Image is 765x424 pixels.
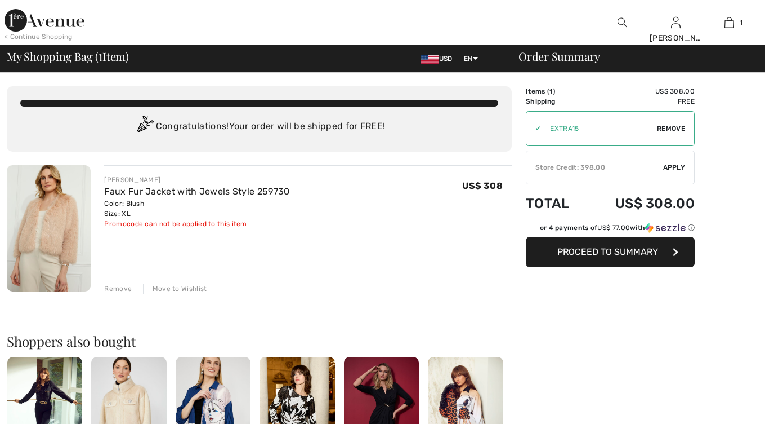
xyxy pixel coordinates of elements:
div: Order Summary [505,51,758,62]
img: 1ère Avenue [5,9,84,32]
div: or 4 payments of with [540,223,695,233]
div: [PERSON_NAME] [650,32,702,44]
td: US$ 308.00 [585,86,695,96]
div: Move to Wishlist [143,284,207,294]
td: Free [585,96,695,107]
img: My Bag [724,16,734,29]
img: US Dollar [421,55,439,64]
img: Faux Fur Jacket with Jewels Style 259730 [7,165,91,291]
td: Items ( ) [526,86,585,96]
div: Remove [104,284,132,294]
div: Promocode can not be applied to this item [104,219,289,229]
span: US$ 77.00 [597,224,630,232]
input: Promo code [541,112,657,145]
span: 1 [740,17,742,28]
div: or 4 payments ofUS$ 77.00withSezzle Click to learn more about Sezzle [526,223,695,237]
td: Total [526,184,585,223]
span: 1 [549,87,553,95]
img: My Info [671,16,681,29]
div: ✔ [526,123,541,134]
span: USD [421,55,457,63]
h2: Shoppers also bought [7,334,512,348]
div: Store Credit: 398.00 [526,162,663,173]
span: EN [464,55,478,63]
div: < Continue Shopping [5,32,73,42]
img: Congratulation2.svg [133,116,156,138]
span: Proceed to Summary [557,246,658,257]
a: Faux Fur Jacket with Jewels Style 259730 [104,186,289,197]
button: Proceed to Summary [526,237,695,267]
div: Color: Blush Size: XL [104,198,289,219]
span: US$ 308 [462,180,503,191]
img: search the website [618,16,627,29]
img: Sezzle [645,223,686,233]
div: Congratulations! Your order will be shipped for FREE! [20,116,498,138]
span: Apply [663,162,686,173]
td: US$ 308.00 [585,184,695,223]
div: [PERSON_NAME] [104,175,289,185]
a: 1 [703,16,755,29]
span: 1 [99,48,102,63]
td: Shipping [526,96,585,107]
span: Remove [657,123,685,134]
span: My Shopping Bag ( Item) [7,51,129,62]
a: Sign In [671,17,681,28]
